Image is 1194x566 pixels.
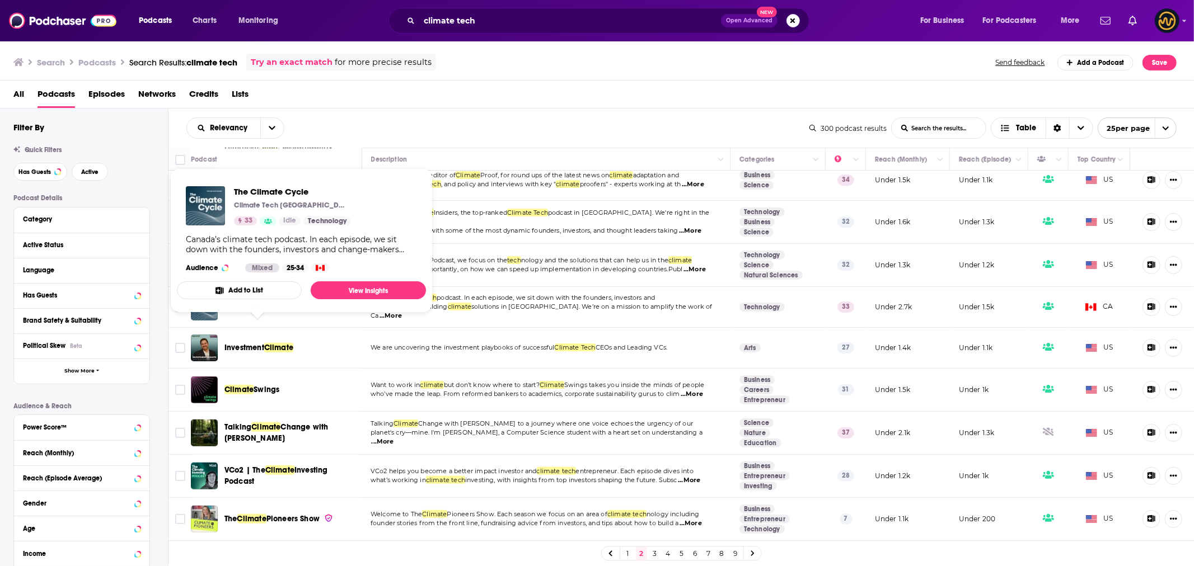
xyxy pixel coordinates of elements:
span: The [224,514,237,523]
a: 3 [649,547,661,560]
div: Reach (Monthly) [875,153,927,166]
div: Search podcasts, credits, & more... [399,8,820,34]
a: ClimateSwings [224,384,279,395]
span: Toggle select row [175,428,185,438]
p: 31 [838,384,854,395]
span: US [1086,384,1113,395]
button: open menu [1098,117,1177,139]
img: The Climate Cycle [186,186,225,225]
span: ...More [372,437,394,446]
button: open menu [1053,12,1094,30]
span: New [757,7,777,17]
span: founder stories from the front line, fundraising advice from investors, and tips about how to bui... [371,519,678,527]
span: For Podcasters [983,13,1037,29]
span: Climate [456,171,480,179]
span: CEOs and Leading VCs. [596,343,668,351]
a: 9 [730,547,741,560]
img: Podchaser - Follow, Share and Rate Podcasts [9,10,116,31]
span: VCo2 helps you become a better impact investor and [371,467,537,475]
button: Age [23,521,141,535]
button: open menu [187,124,260,132]
span: podcast. In each episode, we sit down with the founders, investors and [437,294,655,301]
div: Category [23,215,133,223]
p: Under 1.5k [959,302,995,312]
span: US [1086,216,1113,228]
span: Swings takes you inside the minds of people [564,381,704,389]
a: TheClimatePioneers Show [224,513,333,525]
a: TalkingClimateChange with [PERSON_NAME] [224,422,347,444]
a: 1 [622,547,634,560]
span: Want to work in [371,381,420,389]
p: Audience & Reach [13,402,150,410]
p: 37 [837,427,854,438]
span: for more precise results [335,56,432,69]
div: Reach (Monthly) [23,449,131,457]
span: Has Guests [18,169,51,175]
a: 2 [636,547,647,560]
span: Podcast, we focus on the [429,256,507,264]
a: Education [739,438,781,447]
div: 25-34 [282,263,308,272]
span: climate [610,171,633,179]
button: Brand Safety & Suitability [23,313,141,327]
span: Toggle select row [175,471,185,481]
span: 25 per page [1098,120,1150,137]
span: Podcasts [139,13,172,29]
a: The Climate Pioneers Show [191,506,218,532]
p: 28 [837,470,854,482]
button: Column Actions [1012,153,1026,167]
div: Power Score [835,153,850,166]
span: what’s working in [371,476,426,484]
span: planet's cry—mine. I'm [PERSON_NAME], a Computer Science student with a heart set on understanding a [371,428,703,436]
span: Climate [265,465,294,475]
span: climate tech [607,510,647,518]
a: VCo2 | TheClimateInvesting Podcast [224,465,347,487]
span: Climate Tech [555,343,596,351]
button: Show More [14,359,149,384]
a: Business [739,218,775,227]
a: Arts [739,343,761,352]
p: 34 [837,174,854,186]
p: Under 2.7k [875,302,912,312]
span: ...More [682,180,704,189]
span: entrepreneur. Each episode dives into [576,467,694,475]
img: Investment Climate [191,334,218,361]
button: Column Actions [1052,153,1066,167]
span: VCo2 | The [224,465,265,475]
div: Power Score™ [23,423,131,431]
div: Sort Direction [1046,118,1069,138]
div: Podcast [191,153,217,166]
span: climate tech [426,476,465,484]
a: Nature [739,428,770,437]
p: Podcast Details [13,194,150,202]
span: Podcasts [38,85,75,108]
div: Description [371,153,407,166]
button: Reach (Monthly) [23,445,141,459]
button: Column Actions [1114,153,1127,167]
img: Climate Swings [191,376,218,403]
a: Science [739,261,774,270]
span: Climate [237,514,266,523]
p: Under 1.1k [875,514,909,523]
p: Under 1.3k [959,217,995,227]
span: 33 [245,215,252,227]
a: 7 [703,547,714,560]
button: Column Actions [714,153,728,167]
button: Show More Button [1165,339,1182,357]
a: Entrepreneur [739,515,790,523]
button: Save [1143,55,1177,70]
p: Under 1.2k [875,471,911,480]
span: climate [420,381,444,389]
a: Entrepreneur [739,395,790,404]
button: open menu [131,12,186,30]
a: Lists [232,85,249,108]
p: Under 1.6k [875,217,911,227]
span: Networks [138,85,176,108]
a: Investing [739,482,777,490]
span: solutions in [GEOGRAPHIC_DATA]. We’re on a mission to amplify the work of Ca [371,303,713,319]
